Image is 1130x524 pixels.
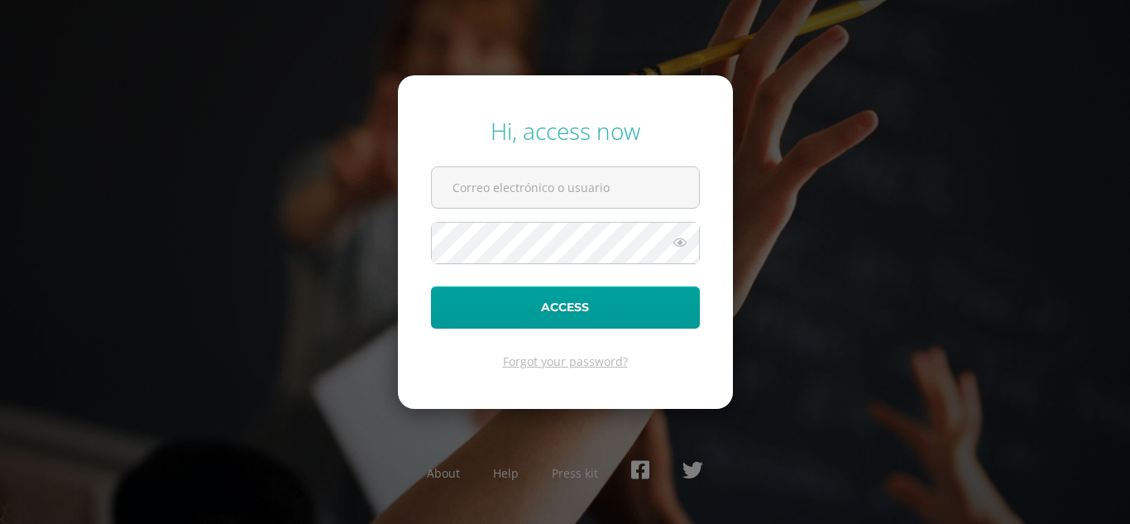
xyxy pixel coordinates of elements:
[493,465,519,481] a: Help
[552,465,598,481] a: Press kit
[431,286,700,329] button: Access
[432,167,699,208] input: Correo electrónico o usuario
[503,353,628,369] a: Forgot your password?
[431,115,700,147] div: Hi, access now
[427,465,460,481] a: About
